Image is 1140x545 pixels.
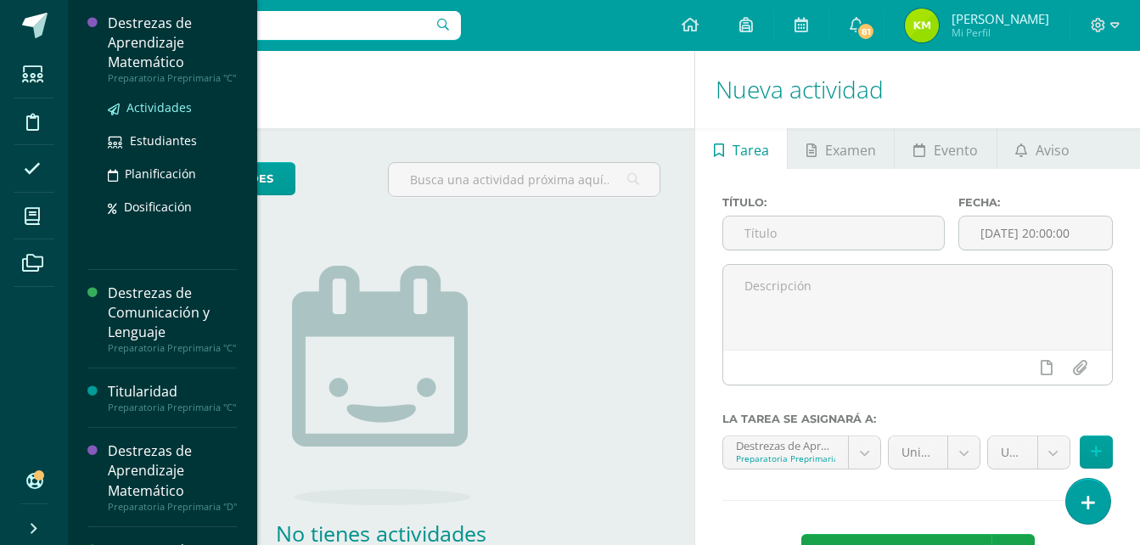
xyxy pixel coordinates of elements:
[934,130,978,171] span: Evento
[108,131,237,150] a: Estudiantes
[389,163,660,196] input: Busca una actividad próxima aquí...
[952,10,1049,27] span: [PERSON_NAME]
[736,436,835,452] div: Destrezas de Aprendizaje Matemático 'C'
[125,166,196,182] span: Planificación
[88,51,674,128] h1: Actividades
[124,199,192,215] span: Dosificación
[997,128,1088,169] a: Aviso
[108,501,237,513] div: Preparatoria Preprimaria "D"
[108,197,237,216] a: Dosificación
[108,382,237,402] div: Titularidad
[126,99,192,115] span: Actividades
[108,98,237,117] a: Actividades
[716,51,1120,128] h1: Nueva actividad
[723,216,944,250] input: Título
[1001,436,1025,469] span: UAP (100.0%)
[130,132,197,149] span: Estudiantes
[79,11,461,40] input: Busca un usuario...
[108,342,237,354] div: Preparatoria Preprimaria "C"
[108,72,237,84] div: Preparatoria Preprimaria "C"
[108,441,237,512] a: Destrezas de Aprendizaje MatemáticoPreparatoria Preprimaria "D"
[952,25,1049,40] span: Mi Perfil
[108,284,237,342] div: Destrezas de Comunicación y Lenguaje
[988,436,1070,469] a: UAP (100.0%)
[825,130,876,171] span: Examen
[901,436,935,469] span: Unidad 4
[889,436,980,469] a: Unidad 4
[108,441,237,500] div: Destrezas de Aprendizaje Matemático
[958,196,1113,209] label: Fecha:
[108,402,237,413] div: Preparatoria Preprimaria "C"
[722,413,1113,425] label: La tarea se asignará a:
[723,436,880,469] a: Destrezas de Aprendizaje Matemático 'C'Preparatoria Preprimaria
[895,128,996,169] a: Evento
[959,216,1112,250] input: Fecha de entrega
[722,196,945,209] label: Título:
[108,164,237,183] a: Planificación
[856,22,875,41] span: 81
[108,14,237,72] div: Destrezas de Aprendizaje Matemático
[108,382,237,413] a: TitularidadPreparatoria Preprimaria "C"
[736,452,835,464] div: Preparatoria Preprimaria
[292,266,470,505] img: no_activities.png
[108,14,237,84] a: Destrezas de Aprendizaje MatemáticoPreparatoria Preprimaria "C"
[733,130,769,171] span: Tarea
[1036,130,1070,171] span: Aviso
[108,284,237,354] a: Destrezas de Comunicación y LenguajePreparatoria Preprimaria "C"
[695,128,787,169] a: Tarea
[788,128,894,169] a: Examen
[905,8,939,42] img: 791a9fc197a6c83ed4a942984ab6aac5.png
